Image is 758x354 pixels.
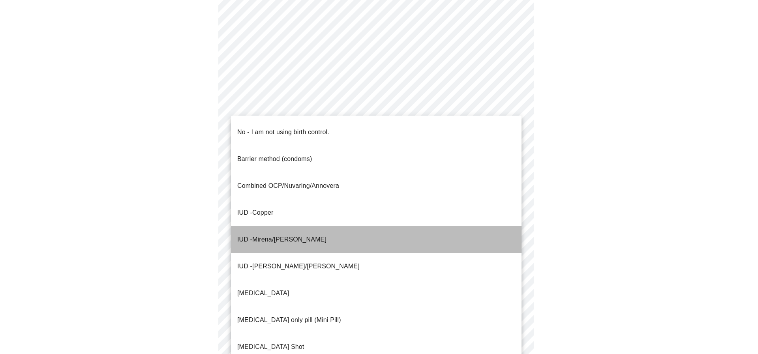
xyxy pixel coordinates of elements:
[252,236,326,243] span: Mirena/[PERSON_NAME]
[237,127,329,137] p: No - I am not using birth control.
[237,263,252,270] span: IUD -
[237,181,339,191] p: Combined OCP/Nuvaring/Annovera
[237,315,341,325] p: [MEDICAL_DATA] only pill (Mini Pill)
[237,342,304,352] p: [MEDICAL_DATA] Shot
[237,209,252,216] span: IUD -
[237,208,273,217] p: Copper
[237,288,289,298] p: [MEDICAL_DATA]
[237,235,326,244] p: IUD -
[237,262,360,271] p: [PERSON_NAME]/[PERSON_NAME]
[237,154,312,164] p: Barrier method (condoms)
